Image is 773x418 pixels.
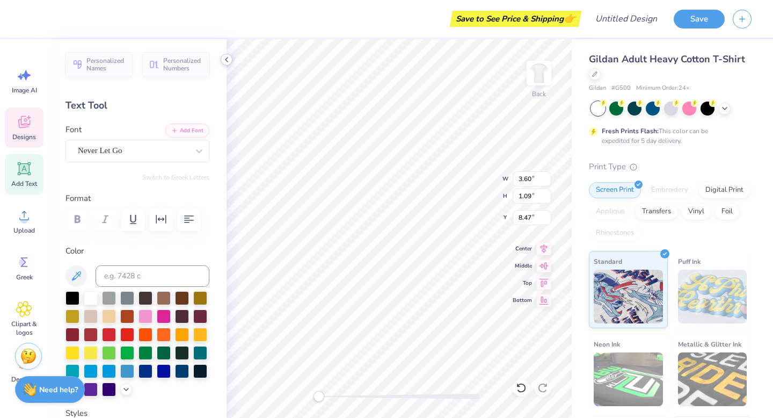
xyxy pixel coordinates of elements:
div: Print Type [589,161,752,173]
span: # G500 [611,84,631,93]
strong: Need help? [39,385,78,395]
span: Bottom [513,296,532,305]
div: Embroidery [644,182,695,198]
img: Back [528,62,550,84]
span: Metallic & Glitter Ink [678,338,741,350]
span: Puff Ink [678,256,701,267]
span: Gildan [589,84,606,93]
label: Font [65,124,82,136]
img: Neon Ink [594,352,663,406]
div: Transfers [635,204,678,220]
span: Designs [12,133,36,141]
div: This color can be expedited for 5 day delivery. [602,126,734,146]
div: Screen Print [589,182,641,198]
span: Greek [16,273,33,282]
span: Upload [13,226,35,235]
label: Color [65,245,209,257]
button: Switch to Greek Letters [142,173,209,182]
input: e.g. 7428 c [96,265,209,287]
div: Save to See Price & Shipping [453,11,579,27]
button: Personalized Numbers [142,52,209,77]
span: Clipart & logos [6,320,42,337]
span: Center [513,244,532,253]
span: Decorate [11,375,37,384]
button: Personalized Names [65,52,133,77]
span: Image AI [12,86,37,95]
div: Vinyl [681,204,711,220]
span: Middle [513,262,532,270]
span: Personalized Numbers [163,57,203,72]
span: Standard [594,256,622,267]
div: Foil [714,204,740,220]
span: Gildan Adult Heavy Cotton T-Shirt [589,53,745,66]
span: Minimum Order: 24 + [636,84,690,93]
img: Puff Ink [678,270,747,323]
div: Rhinestones [589,225,641,241]
span: Top [513,279,532,287]
img: Standard [594,270,663,323]
span: Neon Ink [594,338,620,350]
button: Save [674,10,725,28]
div: Text Tool [65,98,209,113]
span: 👉 [564,12,575,25]
span: Personalized Names [86,57,126,72]
img: Metallic & Glitter Ink [678,352,747,406]
div: Accessibility label [313,391,324,402]
button: Add Font [165,124,209,138]
label: Format [65,192,209,205]
input: Untitled Design [587,8,666,30]
div: Applique [589,204,632,220]
span: Add Text [11,179,37,188]
div: Back [532,89,546,99]
div: Digital Print [698,182,750,198]
strong: Fresh Prints Flash: [602,127,659,135]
